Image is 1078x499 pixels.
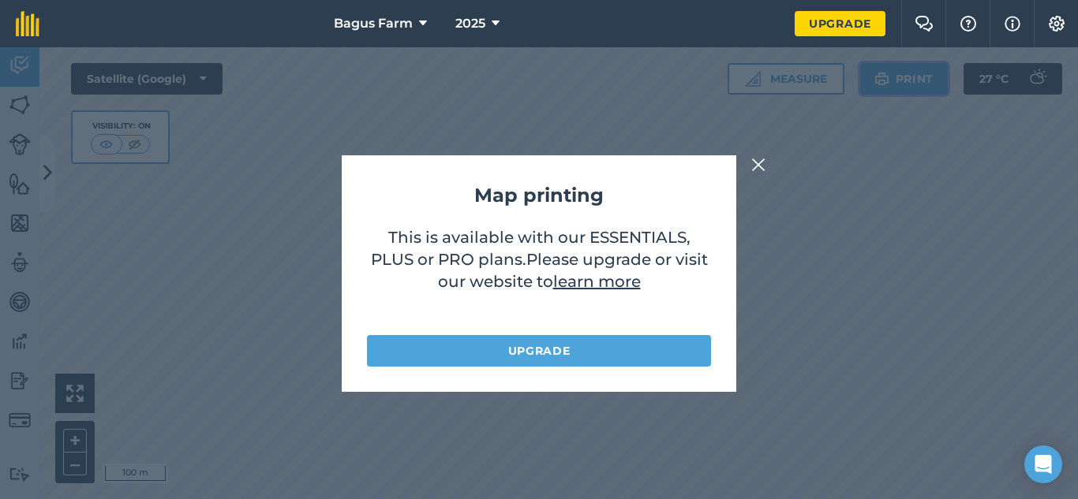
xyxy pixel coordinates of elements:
[795,11,885,36] a: Upgrade
[455,14,485,33] span: 2025
[367,226,711,319] p: This is available with our ESSENTIALS, PLUS or PRO plans .
[1024,445,1062,483] div: Open Intercom Messenger
[1047,16,1066,32] img: A cog icon
[367,181,711,210] h2: Map printing
[915,16,934,32] img: Two speech bubbles overlapping with the left bubble in the forefront
[367,335,711,367] a: Upgrade
[16,11,39,36] img: fieldmargin Logo
[1005,14,1020,33] img: svg+xml;base64,PHN2ZyB4bWxucz0iaHR0cDovL3d3dy53My5vcmcvMjAwMC9zdmciIHdpZHRoPSIxNyIgaGVpZ2h0PSIxNy...
[959,16,978,32] img: A question mark icon
[334,14,413,33] span: Bagus Farm
[553,272,641,291] a: learn more
[438,250,708,291] span: Please upgrade or visit our website to
[751,155,765,174] img: svg+xml;base64,PHN2ZyB4bWxucz0iaHR0cDovL3d3dy53My5vcmcvMjAwMC9zdmciIHdpZHRoPSIyMiIgaGVpZ2h0PSIzMC...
